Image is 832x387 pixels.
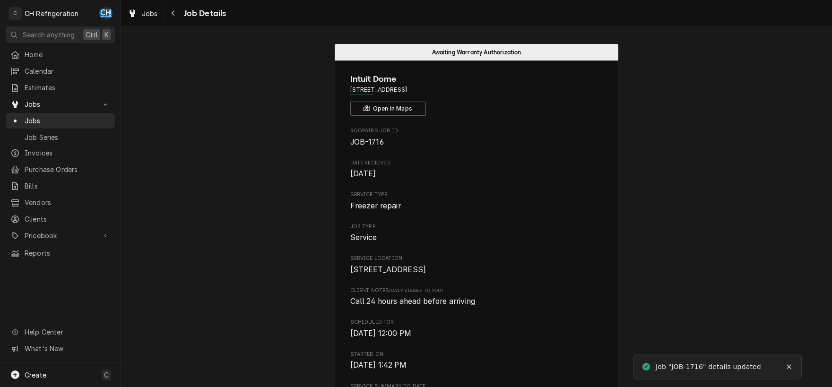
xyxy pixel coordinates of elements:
[25,164,110,174] span: Purchase Orders
[350,168,603,180] span: Date Received
[25,99,96,109] span: Jobs
[350,351,603,358] span: Started On
[181,7,226,20] span: Job Details
[6,145,115,161] a: Invoices
[6,63,115,79] a: Calendar
[166,6,181,21] button: Navigate back
[104,370,109,380] span: C
[350,297,476,306] span: Call 24 hours ahead before arriving
[6,228,115,243] a: Go to Pricebook
[350,255,603,262] span: Service Location
[432,49,521,55] span: Awaiting Warranty Authorization
[350,73,603,116] div: Client Information
[350,169,376,178] span: [DATE]
[25,344,109,353] span: What's New
[25,198,110,207] span: Vendors
[350,159,603,167] span: Date Received
[350,360,603,371] span: Started On
[350,361,407,370] span: [DATE] 1:42 PM
[124,6,162,21] a: Jobs
[350,200,603,212] span: Service Type
[142,9,158,18] span: Jobs
[6,129,115,145] a: Job Series
[350,138,384,146] span: JOB-1716
[350,127,603,147] div: Roopairs Job ID
[350,201,401,210] span: Freezer repair
[350,296,603,307] span: [object Object]
[350,232,603,243] span: Job Type
[656,362,761,372] div: Job "JOB-1716" details updated
[9,7,22,20] div: CH Refrigeration's Avatar
[350,137,603,148] span: Roopairs Job ID
[389,288,442,293] span: (Only Visible to You)
[350,73,603,86] span: Name
[99,7,113,20] div: CH
[350,264,603,275] span: Service Location
[350,223,603,243] div: Job Type
[350,127,603,135] span: Roopairs Job ID
[25,181,110,191] span: Bills
[335,44,618,60] div: Status
[25,132,110,142] span: Job Series
[25,83,110,93] span: Estimates
[350,159,603,180] div: Date Received
[25,231,96,241] span: Pricebook
[350,191,603,198] span: Service Type
[25,214,110,224] span: Clients
[350,86,603,94] span: Address
[25,148,110,158] span: Invoices
[350,102,426,116] button: Open in Maps
[6,178,115,194] a: Bills
[6,245,115,261] a: Reports
[6,162,115,177] a: Purchase Orders
[350,328,603,339] span: Scheduled For
[350,351,603,371] div: Started On
[6,195,115,210] a: Vendors
[350,255,603,275] div: Service Location
[6,341,115,356] a: Go to What's New
[6,113,115,129] a: Jobs
[25,248,110,258] span: Reports
[6,47,115,62] a: Home
[350,191,603,211] div: Service Type
[6,211,115,227] a: Clients
[25,9,79,18] div: CH Refrigeration
[350,329,411,338] span: [DATE] 12:00 PM
[104,30,109,40] span: K
[25,371,46,379] span: Create
[25,327,109,337] span: Help Center
[350,265,426,274] span: [STREET_ADDRESS]
[99,7,113,20] div: Chris Hiraga's Avatar
[350,287,603,307] div: [object Object]
[6,26,115,43] button: Search anythingCtrlK
[350,318,603,339] div: Scheduled For
[6,324,115,340] a: Go to Help Center
[350,287,603,294] span: Client Notes
[350,233,377,242] span: Service
[350,318,603,326] span: Scheduled For
[25,66,110,76] span: Calendar
[25,116,110,126] span: Jobs
[6,96,115,112] a: Go to Jobs
[23,30,75,40] span: Search anything
[6,80,115,95] a: Estimates
[350,223,603,231] span: Job Type
[25,50,110,60] span: Home
[9,7,22,20] div: C
[86,30,98,40] span: Ctrl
